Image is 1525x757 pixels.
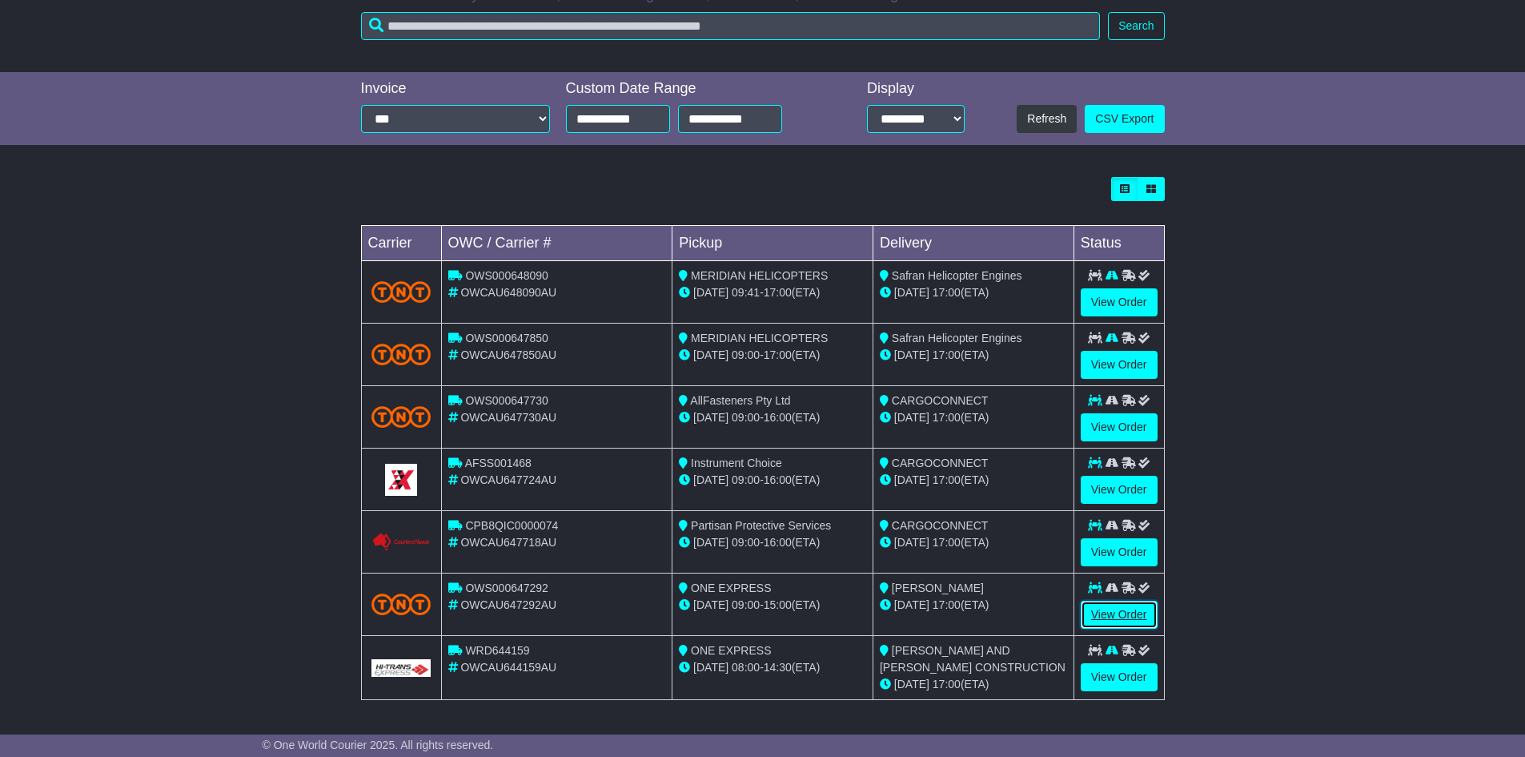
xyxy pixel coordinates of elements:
img: TNT_Domestic.png [371,344,431,365]
span: © One World Courier 2025. All rights reserved. [263,739,494,751]
span: CARGOCONNECT [892,457,989,469]
span: [DATE] [894,348,929,361]
img: TNT_Domestic.png [371,594,431,615]
span: 16:00 [764,536,792,549]
span: Partisan Protective Services [691,519,831,532]
span: 09:00 [732,411,760,424]
span: 17:00 [764,348,792,361]
span: 17:00 [933,348,961,361]
span: 16:00 [764,411,792,424]
td: Status [1074,226,1164,261]
a: View Order [1081,351,1158,379]
span: OWS000647850 [465,332,548,344]
span: 17:00 [933,473,961,486]
div: - (ETA) [679,597,866,614]
div: - (ETA) [679,347,866,364]
span: [DATE] [693,411,728,424]
span: WRD644159 [465,644,529,657]
div: - (ETA) [679,284,866,301]
div: Display [867,80,965,98]
div: - (ETA) [679,659,866,676]
span: [DATE] [894,536,929,549]
span: [DATE] [693,348,728,361]
span: Safran Helicopter Engines [892,269,1022,282]
span: [DATE] [894,678,929,691]
span: OWCAU647724AU [460,473,556,486]
span: MERIDIAN HELICOPTERS [691,269,828,282]
a: View Order [1081,538,1158,566]
img: GetCarrierServiceLogo [371,659,431,677]
a: View Order [1081,288,1158,316]
span: 17:00 [933,286,961,299]
td: Carrier [361,226,441,261]
div: (ETA) [880,472,1067,489]
a: View Order [1081,413,1158,441]
td: OWC / Carrier # [441,226,672,261]
span: CARGOCONNECT [892,519,989,532]
img: GetCarrierServiceLogo [385,464,417,496]
div: - (ETA) [679,409,866,426]
div: (ETA) [880,409,1067,426]
span: ONE EXPRESS [691,644,771,657]
div: (ETA) [880,676,1067,693]
span: OWS000648090 [465,269,548,282]
button: Search [1108,12,1164,40]
span: [DATE] [894,598,929,611]
span: OWCAU647850AU [460,348,556,361]
span: 09:00 [732,473,760,486]
span: [PERSON_NAME] [892,582,984,594]
span: [DATE] [894,411,929,424]
span: AllFasteners Pty Ltd [690,394,790,407]
a: View Order [1081,476,1158,504]
div: (ETA) [880,597,1067,614]
a: CSV Export [1085,105,1164,133]
span: OWCAU647718AU [460,536,556,549]
span: 17:00 [933,411,961,424]
span: [DATE] [693,661,728,674]
span: 09:00 [732,536,760,549]
div: Invoice [361,80,550,98]
span: 09:41 [732,286,760,299]
div: - (ETA) [679,472,866,489]
div: (ETA) [880,534,1067,551]
span: 09:00 [732,598,760,611]
a: View Order [1081,663,1158,691]
div: (ETA) [880,284,1067,301]
span: 08:00 [732,661,760,674]
span: MERIDIAN HELICOPTERS [691,332,828,344]
span: 14:30 [764,661,792,674]
div: - (ETA) [679,534,866,551]
span: [DATE] [894,473,929,486]
img: TNT_Domestic.png [371,281,431,303]
span: 17:00 [764,286,792,299]
span: 17:00 [933,536,961,549]
td: Pickup [672,226,873,261]
span: CPB8QIC0000074 [465,519,558,532]
td: Delivery [873,226,1074,261]
span: 15:00 [764,598,792,611]
a: View Order [1081,601,1158,629]
span: [DATE] [693,536,728,549]
span: ONE EXPRESS [691,582,771,594]
img: GetCarrierServiceLogo [371,533,431,552]
span: OWS000647730 [465,394,548,407]
div: Custom Date Range [566,80,823,98]
span: 09:00 [732,348,760,361]
span: OWCAU647292AU [460,598,556,611]
div: (ETA) [880,347,1067,364]
span: [DATE] [693,598,728,611]
span: 17:00 [933,678,961,691]
span: 17:00 [933,598,961,611]
span: [DATE] [894,286,929,299]
span: Safran Helicopter Engines [892,332,1022,344]
span: OWCAU648090AU [460,286,556,299]
span: OWCAU647730AU [460,411,556,424]
span: [DATE] [693,286,728,299]
span: CARGOCONNECT [892,394,989,407]
span: Instrument Choice [691,457,782,469]
span: OWCAU644159AU [460,661,556,674]
span: 16:00 [764,473,792,486]
span: [DATE] [693,473,728,486]
button: Refresh [1017,105,1077,133]
img: TNT_Domestic.png [371,406,431,428]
